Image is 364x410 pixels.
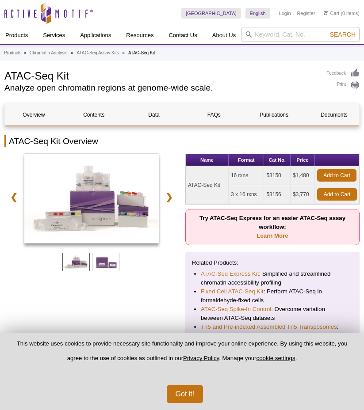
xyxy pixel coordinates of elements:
td: 16 rxns [229,166,264,185]
a: ATAC-Seq Spike-In Control [201,305,271,314]
h2: Analyze open chromatin regions at genome-wide scale. [4,84,318,92]
a: Contact Us [163,27,202,44]
strong: Try ATAC-Seq Express for an easier ATAC-Seq assay workflow: [199,215,345,239]
li: : Pre-loaded ready-to-use transposomes for up to 96 ATAC-Seq reactions and recombinant Tn5 transp... [201,323,344,358]
li: ATAC-Seq Kit [128,50,155,55]
img: ATAC-Seq Kit [24,154,159,243]
th: Format [229,154,264,166]
a: Publications [245,104,303,125]
a: [GEOGRAPHIC_DATA] [181,8,241,19]
a: ATAC-Seq Assay Kits [77,49,119,57]
li: : Perform ATAC-Seq in formaldehyde-fixed cells [201,287,344,305]
h2: ATAC-Seq Kit Overview [4,135,360,147]
a: Register [297,10,315,16]
td: $1,480 [291,166,315,185]
th: Name [186,154,229,166]
img: Your Cart [324,11,328,15]
a: FAQs [185,104,243,125]
td: ATAC-Seq Kit [186,166,229,204]
a: Privacy Policy [183,355,219,361]
a: Services [38,27,70,44]
h1: ATAC-Seq Kit [4,68,318,82]
td: 53150 [264,166,290,185]
a: Fixed Cell ATAC-Seq Kit [201,287,264,296]
a: Login [279,10,291,16]
a: Add to Cart [317,188,357,201]
a: Chromatin Analysis [30,49,68,57]
button: Search [327,30,358,38]
a: Applications [75,27,116,44]
button: cookie settings [257,355,295,361]
a: ❮ [4,187,23,207]
th: Price [291,154,315,166]
a: English [245,8,270,19]
p: Related Products: [192,258,353,267]
li: : Overcome variation between ATAC-Seq datasets [201,305,344,323]
a: Print [326,80,360,90]
td: 53156 [264,185,290,204]
a: Add to Cart [317,169,356,182]
li: : Simplified and streamlined chromatin accessibility profiling [201,270,344,287]
td: 3 x 16 rxns [229,185,264,204]
a: Cart [324,10,339,16]
a: About Us [207,27,241,44]
button: Got it! [167,385,203,403]
a: Products [4,49,21,57]
th: Cat No. [264,154,290,166]
p: This website uses cookies to provide necessary site functionality and improve your online experie... [14,340,350,369]
li: | [293,8,295,19]
a: Learn More [257,232,288,239]
a: Overview [5,104,63,125]
input: Keyword, Cat. No. [241,27,360,42]
a: Documents [305,104,363,125]
a: Tn5 and Pre-indexed Assembled Tn5 Transposomes [201,323,337,331]
a: ❯ [160,187,179,207]
a: Resources [121,27,159,44]
li: » [123,50,125,55]
a: Feedback [326,68,360,78]
li: » [71,50,73,55]
a: ATAC-Seq Express Kit [201,270,259,278]
span: Search [330,31,356,38]
li: (0 items) [324,8,360,19]
a: Contents [65,104,123,125]
a: ATAC-Seq Kit [24,154,159,246]
li: » [23,50,26,55]
td: $3,770 [291,185,315,204]
a: Data [125,104,183,125]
